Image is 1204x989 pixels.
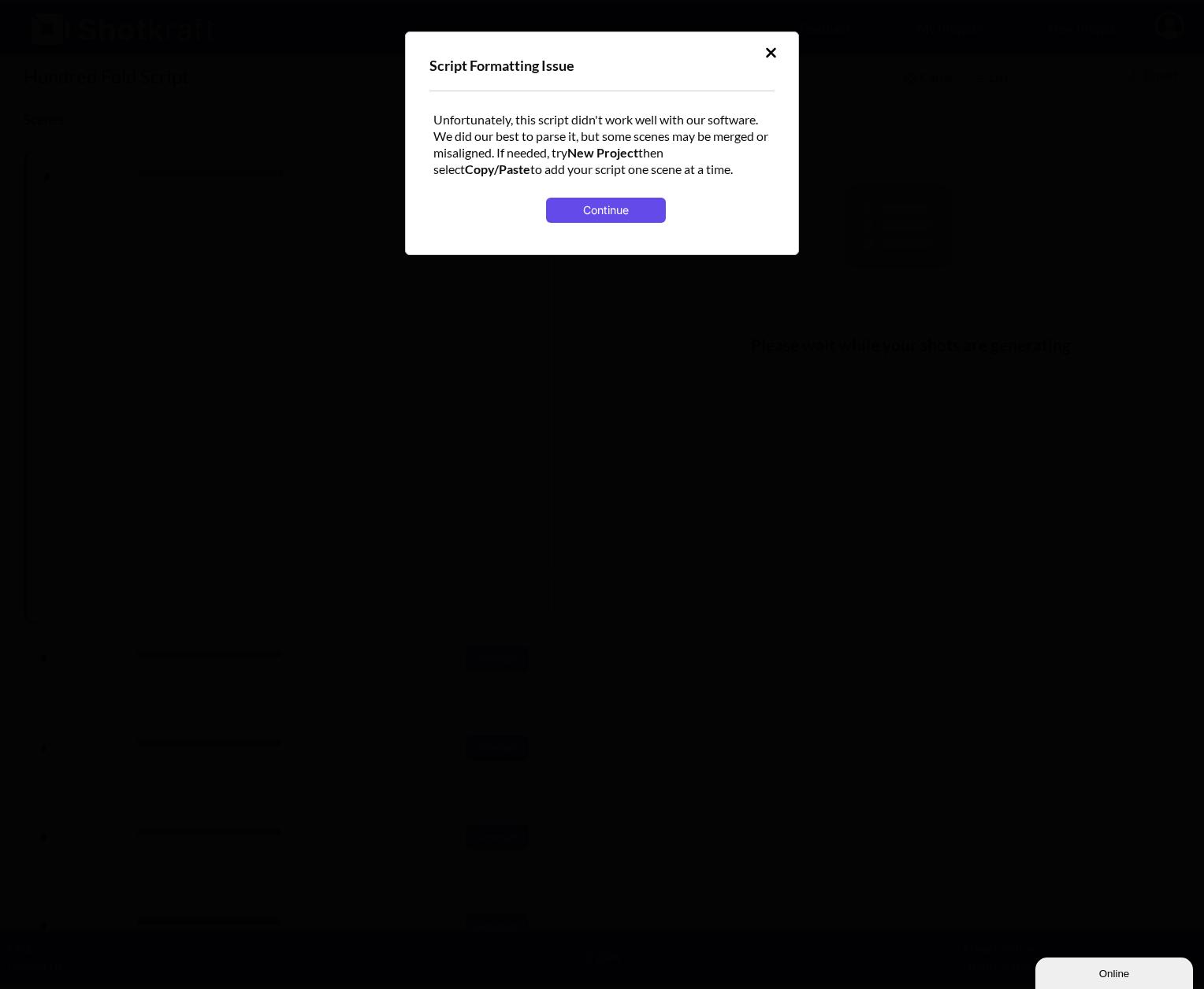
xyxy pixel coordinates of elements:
b: Copy/Paste [465,161,530,176]
b: New Project [567,145,638,160]
button: Continue [546,198,665,223]
iframe: chat widget [1035,954,1196,989]
div: Unfortunately, this script didn't work well with our software. We did our best to parse it, but s... [429,107,775,231]
span: Script Formatting Issue [429,57,574,74]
